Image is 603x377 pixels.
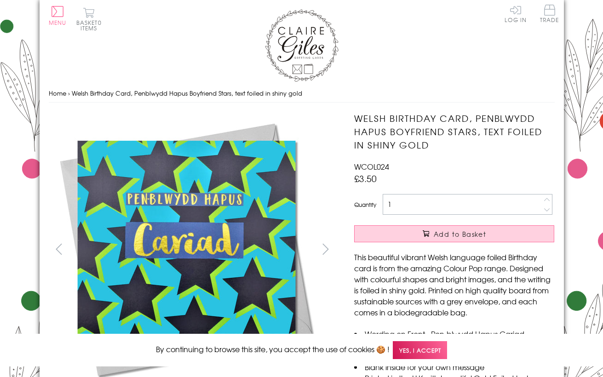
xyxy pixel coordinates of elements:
a: Home [49,89,66,97]
button: Menu [49,6,67,25]
h1: Welsh Birthday Card, Penblwydd Hapus Boyfriend Stars, text foiled in shiny gold [354,112,554,151]
button: Add to Basket [354,225,554,242]
p: This beautiful vibrant Welsh language foiled Birthday card is from the amazing Colour Pop range. ... [354,251,554,318]
span: £3.50 [354,172,377,185]
span: Yes, I accept [393,341,447,359]
button: next [315,239,336,259]
li: Blank inside for your own message [354,361,554,372]
li: Wording on Front - Pen-blwydd Hapus Cariad [354,328,554,339]
span: Add to Basket [434,229,486,239]
label: Quantity [354,200,376,209]
span: WCOL024 [354,161,389,172]
span: Menu [49,18,67,27]
span: Welsh Birthday Card, Penblwydd Hapus Boyfriend Stars, text foiled in shiny gold [72,89,302,97]
img: Claire Giles Greetings Cards [265,9,339,82]
span: Trade [540,5,559,23]
button: Basket0 items [76,7,102,31]
span: 0 items [80,18,102,32]
a: Log In [505,5,527,23]
span: › [68,89,70,97]
button: prev [49,239,69,259]
a: Trade [540,5,559,24]
nav: breadcrumbs [49,84,555,103]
